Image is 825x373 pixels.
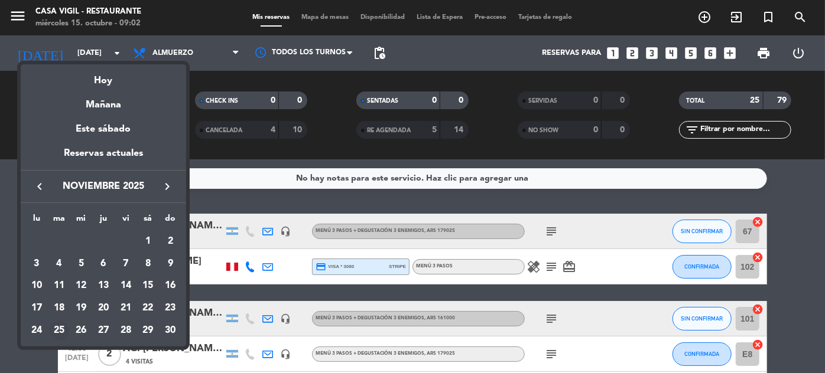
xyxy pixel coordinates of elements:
[160,254,180,274] div: 9
[115,319,137,342] td: 28 de noviembre de 2025
[138,320,158,341] div: 29
[138,231,158,251] div: 1
[27,276,47,296] div: 10
[138,298,158,318] div: 22
[137,297,160,319] td: 22 de noviembre de 2025
[49,254,69,274] div: 4
[159,230,181,253] td: 2 de noviembre de 2025
[138,254,158,274] div: 8
[160,320,180,341] div: 30
[93,254,113,274] div: 6
[71,298,91,318] div: 19
[70,253,92,275] td: 5 de noviembre de 2025
[92,212,115,230] th: jueves
[70,212,92,230] th: miércoles
[25,253,48,275] td: 3 de noviembre de 2025
[93,320,113,341] div: 27
[116,298,136,318] div: 21
[49,298,69,318] div: 18
[27,320,47,341] div: 24
[115,297,137,319] td: 21 de noviembre de 2025
[160,179,174,194] i: keyboard_arrow_right
[48,297,70,319] td: 18 de noviembre de 2025
[21,146,186,170] div: Reservas actuales
[33,179,47,194] i: keyboard_arrow_left
[93,276,113,296] div: 13
[137,275,160,297] td: 15 de noviembre de 2025
[21,89,186,113] div: Mañana
[137,230,160,253] td: 1 de noviembre de 2025
[70,319,92,342] td: 26 de noviembre de 2025
[49,276,69,296] div: 11
[115,275,137,297] td: 14 de noviembre de 2025
[25,230,137,253] td: NOV.
[29,179,50,194] button: keyboard_arrow_left
[71,254,91,274] div: 5
[92,297,115,319] td: 20 de noviembre de 2025
[159,212,181,230] th: domingo
[137,212,160,230] th: sábado
[160,231,180,251] div: 2
[71,276,91,296] div: 12
[25,319,48,342] td: 24 de noviembre de 2025
[48,212,70,230] th: martes
[92,275,115,297] td: 13 de noviembre de 2025
[48,319,70,342] td: 25 de noviembre de 2025
[25,297,48,319] td: 17 de noviembre de 2025
[116,276,136,296] div: 14
[115,253,137,275] td: 7 de noviembre de 2025
[159,297,181,319] td: 23 de noviembre de 2025
[25,212,48,230] th: lunes
[116,320,136,341] div: 28
[93,298,113,318] div: 20
[160,276,180,296] div: 16
[92,319,115,342] td: 27 de noviembre de 2025
[27,298,47,318] div: 17
[21,113,186,146] div: Este sábado
[70,297,92,319] td: 19 de noviembre de 2025
[71,320,91,341] div: 26
[137,319,160,342] td: 29 de noviembre de 2025
[70,275,92,297] td: 12 de noviembre de 2025
[27,254,47,274] div: 3
[25,275,48,297] td: 10 de noviembre de 2025
[159,253,181,275] td: 9 de noviembre de 2025
[159,319,181,342] td: 30 de noviembre de 2025
[157,179,178,194] button: keyboard_arrow_right
[137,253,160,275] td: 8 de noviembre de 2025
[159,275,181,297] td: 16 de noviembre de 2025
[115,212,137,230] th: viernes
[92,253,115,275] td: 6 de noviembre de 2025
[50,179,157,194] span: noviembre 2025
[48,253,70,275] td: 4 de noviembre de 2025
[138,276,158,296] div: 15
[48,275,70,297] td: 11 de noviembre de 2025
[116,254,136,274] div: 7
[21,64,186,89] div: Hoy
[49,320,69,341] div: 25
[160,298,180,318] div: 23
